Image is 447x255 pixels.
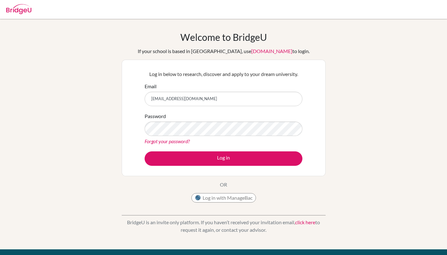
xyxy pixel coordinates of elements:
a: Forgot your password? [145,138,190,144]
p: Log in below to research, discover and apply to your dream university. [145,70,302,78]
label: Password [145,112,166,120]
img: Bridge-U [6,4,31,14]
button: Log in with ManageBac [191,193,256,203]
label: Email [145,83,157,90]
div: If your school is based in [GEOGRAPHIC_DATA], use to login. [138,47,310,55]
button: Log in [145,151,302,166]
a: [DOMAIN_NAME] [251,48,292,54]
a: click here [295,219,315,225]
p: OR [220,181,227,188]
h1: Welcome to BridgeU [180,31,267,43]
p: BridgeU is an invite only platform. If you haven’t received your invitation email, to request it ... [122,219,326,234]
